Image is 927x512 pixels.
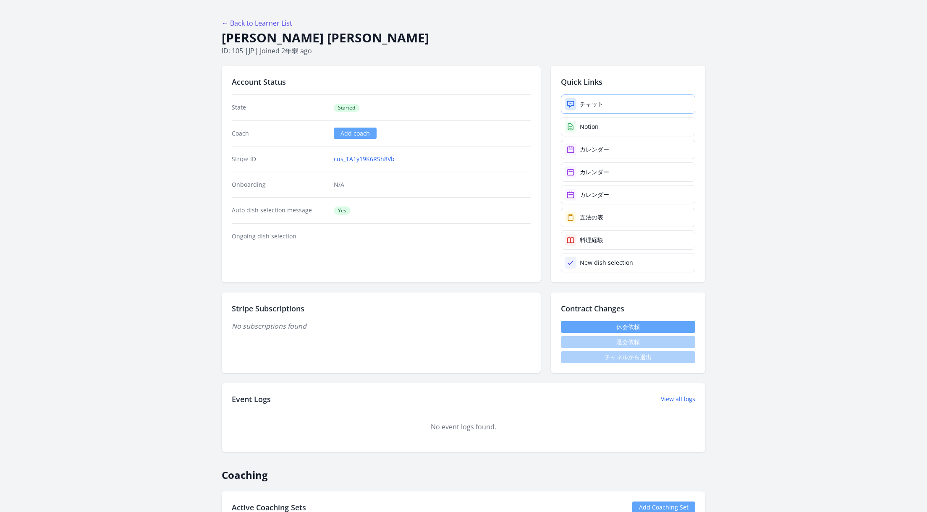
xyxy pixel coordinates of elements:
a: 休会依頼 [561,321,695,333]
span: jp [249,46,254,55]
h2: Event Logs [232,393,271,405]
a: カレンダー [561,162,695,182]
dt: Coach [232,129,327,138]
p: N/A [334,180,531,189]
span: Started [334,104,359,112]
div: 五法の表 [580,213,603,222]
h2: Stripe Subscriptions [232,303,531,314]
h1: [PERSON_NAME] [PERSON_NAME] [222,30,705,46]
div: カレンダー [580,168,609,176]
a: 料理経験 [561,230,695,250]
div: カレンダー [580,191,609,199]
h2: Coaching [222,462,705,481]
a: カレンダー [561,140,695,159]
dt: Onboarding [232,180,327,189]
h2: Contract Changes [561,303,695,314]
a: New dish selection [561,253,695,272]
div: チャット [580,100,603,108]
span: 退会依頼 [561,336,695,348]
h2: Account Status [232,76,531,88]
div: No event logs found. [232,422,695,432]
a: View all logs [661,395,695,403]
dt: Auto dish selection message [232,206,327,215]
h2: Quick Links [561,76,695,88]
p: No subscriptions found [232,321,531,331]
dt: Ongoing dish selection [232,232,327,240]
dt: State [232,103,327,112]
span: チャネルから退出 [561,351,695,363]
a: cus_TA1y19K6RSh8Vb [334,155,395,163]
div: Notion [580,123,599,131]
a: ← Back to Learner List [222,18,292,28]
div: 料理経験 [580,236,603,244]
dt: Stripe ID [232,155,327,163]
p: ID: 105 | | Joined 2年弱 ago [222,46,705,56]
a: Add coach [334,128,377,139]
div: New dish selection [580,259,633,267]
a: チャット [561,94,695,114]
a: Notion [561,117,695,136]
div: カレンダー [580,145,609,154]
a: カレンダー [561,185,695,204]
span: Yes [334,206,351,215]
a: 五法の表 [561,208,695,227]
